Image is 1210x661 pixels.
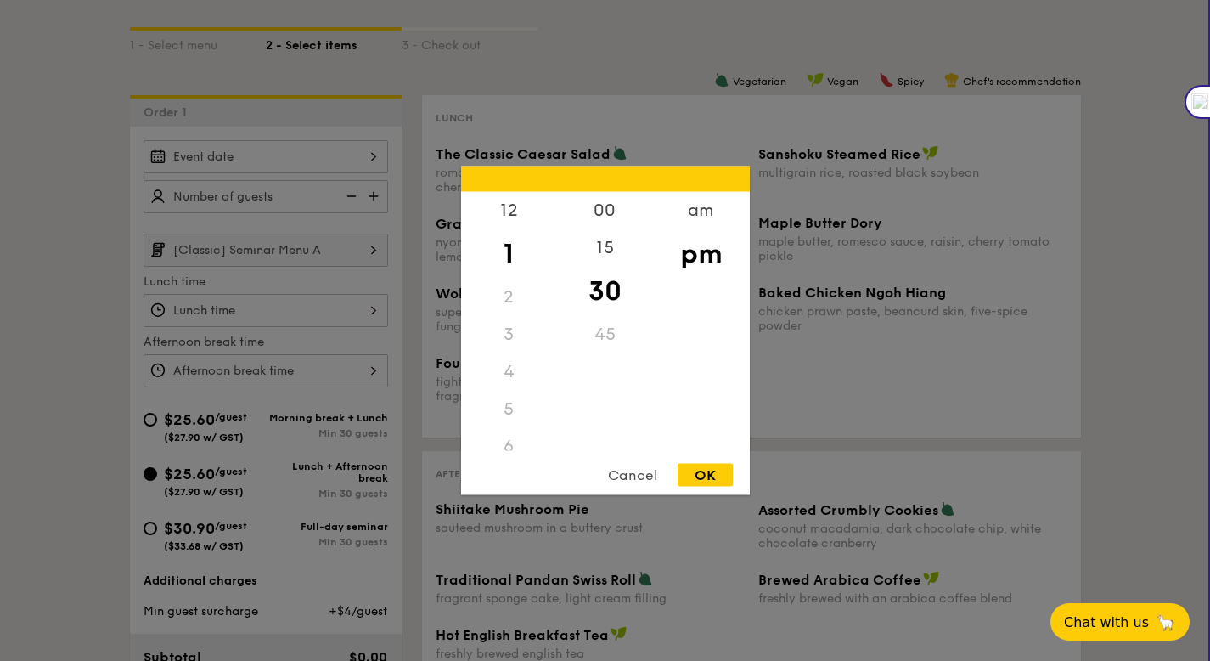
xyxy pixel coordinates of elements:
span: Chat with us [1064,614,1149,630]
button: Chat with us🦙 [1050,603,1190,641]
div: 15 [557,229,653,267]
div: 2 [461,279,557,316]
div: 6 [461,428,557,466]
div: am [653,192,749,229]
span: 🦙 [1156,613,1176,632]
div: Cancel [591,464,674,487]
div: OK [678,464,733,487]
div: 45 [557,316,653,353]
div: 30 [557,267,653,316]
div: pm [653,229,749,279]
div: 12 [461,192,557,229]
div: 3 [461,316,557,353]
div: 5 [461,391,557,428]
div: 1 [461,229,557,279]
div: 00 [557,192,653,229]
div: 4 [461,353,557,391]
